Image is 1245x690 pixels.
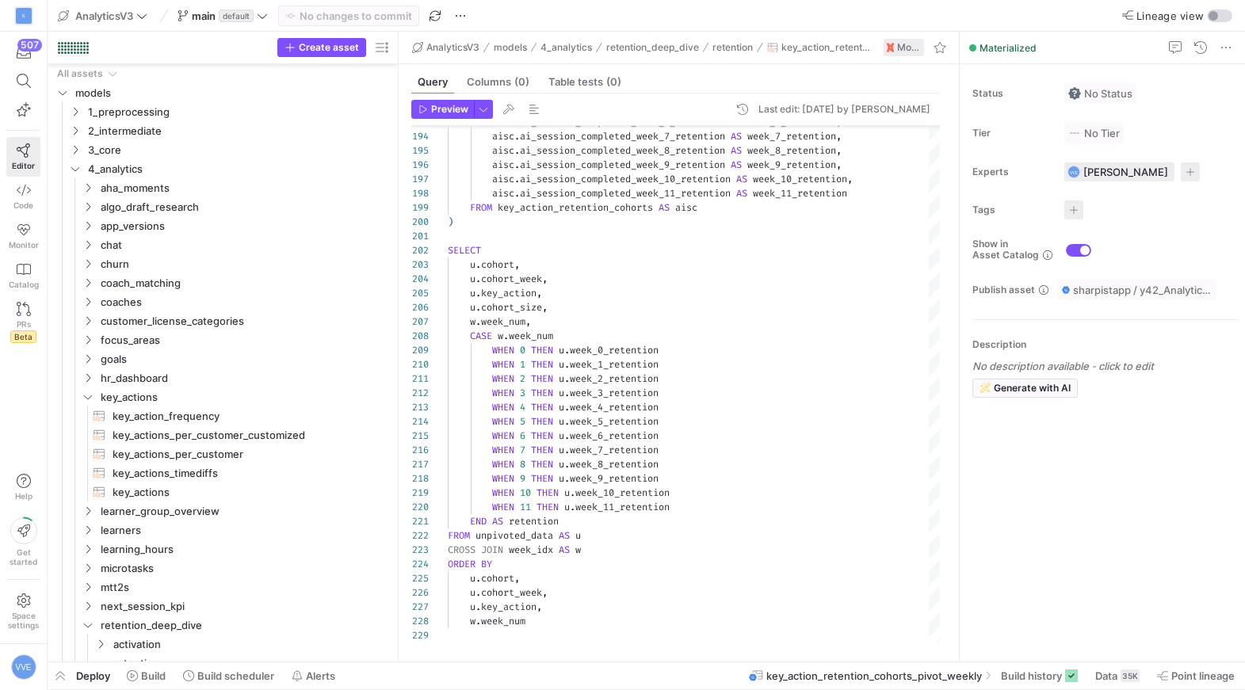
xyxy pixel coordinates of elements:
[514,144,520,157] span: .
[113,464,373,482] span: key_actions_timediffs​​​​​​​​​​
[731,130,742,143] span: AS
[1088,662,1147,689] button: Data35K
[758,104,930,115] div: Last edit: [DATE] by [PERSON_NAME]
[972,379,1078,398] button: Generate with AI
[101,521,389,539] span: learners
[408,38,483,57] button: AnalyticsV3
[1064,123,1124,143] button: No tierNo Tier
[411,329,429,343] div: 208
[520,372,525,385] span: 2
[531,444,553,456] span: THEN
[514,130,520,143] span: .
[54,330,391,349] div: Press SPACE to select this row.
[101,597,389,616] span: next_session_kpi
[54,616,391,635] div: Press SPACE to select this row.
[1068,87,1132,100] span: No Status
[6,256,40,295] a: Catalog
[559,372,564,385] span: u
[481,258,514,271] span: cohort
[570,415,659,428] span: week_5_retention
[606,42,699,53] span: retention_deep_dive
[475,258,481,271] span: .
[54,444,391,463] a: key_actions_per_customer​​​​​​​​​​
[559,444,564,456] span: u
[448,244,481,257] span: SELECT
[88,103,389,121] span: 1_preprocessing
[470,301,475,314] span: u
[747,158,836,171] span: week_9_retention
[54,349,391,368] div: Press SPACE to select this row.
[475,301,481,314] span: .
[101,274,389,292] span: coach_matching
[411,486,429,500] div: 219
[141,669,166,682] span: Build
[470,330,492,342] span: CASE
[411,186,429,200] div: 198
[113,426,373,444] span: key_actions_per_customer_customized​​​​​​​​​​
[520,429,525,442] span: 6
[520,401,525,414] span: 4
[492,458,514,471] span: WHEN
[101,616,389,635] span: retention_deep_dive
[54,368,391,387] div: Press SPACE to select this row.
[411,429,429,443] div: 215
[712,42,753,53] span: retention
[520,486,531,499] span: 10
[418,77,448,87] span: Query
[54,121,391,140] div: Press SPACE to select this row.
[101,350,389,368] span: goals
[564,458,570,471] span: .
[101,217,389,235] span: app_versions
[54,425,391,444] a: key_actions_per_customer_customized​​​​​​​​​​
[411,372,429,386] div: 211
[498,201,653,214] span: key_action_retention_cohorts
[972,88,1052,99] span: Status
[411,200,429,215] div: 199
[1095,669,1117,682] span: Data
[6,511,40,573] button: Getstarted
[492,144,514,157] span: aisc
[470,315,475,328] span: w
[1068,127,1081,139] img: No tier
[411,257,429,272] div: 203
[753,173,847,185] span: week_10_retention
[492,444,514,456] span: WHEN
[564,401,570,414] span: .
[492,158,514,171] span: aisc
[675,201,697,214] span: aisc
[520,472,525,485] span: 9
[470,201,492,214] span: FROM
[16,8,32,24] div: S
[1073,284,1213,296] span: sharpistapp / y42_AnalyticsV3 / key_action_retention_cohorts_pivot_weekly
[972,339,1239,350] p: Description
[492,401,514,414] span: WHEN
[503,330,509,342] span: .
[492,187,514,200] span: aisc
[781,42,870,53] span: key_action_retention_cohorts_pivot_weekly
[75,84,389,102] span: models
[531,472,553,485] span: THEN
[411,143,429,158] div: 195
[492,130,514,143] span: aisc
[6,216,40,256] a: Monitor
[12,161,35,170] span: Editor
[570,372,659,385] span: week_2_retention
[411,229,429,243] div: 201
[101,502,389,520] span: learner_group_overview
[564,415,570,428] span: .
[897,42,921,53] span: Model
[498,330,503,342] span: w
[101,578,389,597] span: mtt2s
[520,458,525,471] span: 8
[426,42,479,53] span: AnalyticsV3
[525,315,531,328] span: ,
[570,387,659,399] span: week_3_retention
[492,415,514,428] span: WHEN
[88,160,389,178] span: 4_analytics
[6,137,40,177] a: Editor
[101,540,389,558] span: learning_hours
[1064,83,1136,104] button: No statusNo Status
[1171,669,1235,682] span: Point lineage
[1001,669,1062,682] span: Build history
[570,486,575,499] span: .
